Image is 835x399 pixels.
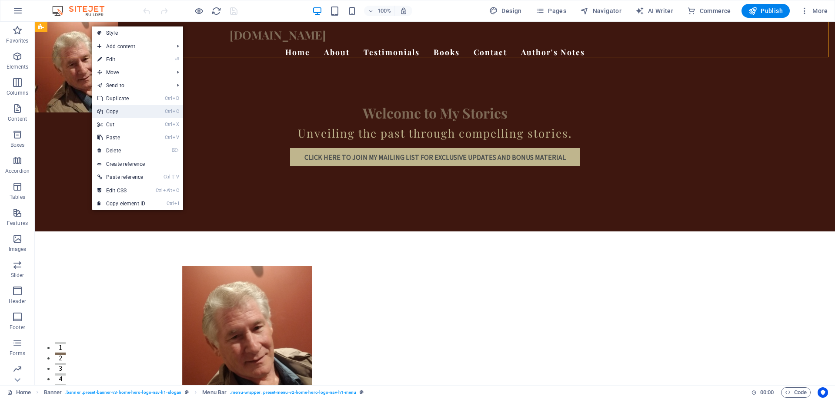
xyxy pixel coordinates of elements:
[23,23,96,30] div: Domain: [DOMAIN_NAME]
[185,390,189,395] i: This element is a customizable preset
[87,50,94,57] img: tab_keywords_by_traffic_grey.svg
[173,96,179,101] i: D
[10,350,25,357] p: Forms
[230,387,356,398] span: . menu-wrapper .preset-menu-v2-home-hero-logo-nav-h1-menu
[781,387,811,398] button: Code
[165,96,172,101] i: Ctrl
[50,6,115,16] img: Editor Logo
[400,7,407,15] i: On resize automatically adjust zoom level to fit chosen device.
[684,4,735,18] button: Commerce
[818,387,828,398] button: Usercentrics
[92,105,150,118] a: CtrlCCopy
[748,7,783,15] span: Publish
[211,6,221,16] i: Reload page
[532,4,570,18] button: Pages
[486,4,525,18] button: Design
[760,387,774,398] span: 00 00
[536,7,566,15] span: Pages
[489,7,522,15] span: Design
[165,135,172,140] i: Ctrl
[785,387,807,398] span: Code
[164,174,170,180] i: Ctrl
[741,4,790,18] button: Publish
[577,4,625,18] button: Navigator
[7,63,29,70] p: Elements
[687,7,731,15] span: Commerce
[24,14,43,21] div: v 4.0.25
[173,122,179,127] i: X
[202,387,227,398] span: Click to select. Double-click to edit
[172,148,179,153] i: ⌦
[10,324,25,331] p: Footer
[92,184,150,197] a: CtrlAltCEdit CSS
[174,201,179,206] i: I
[20,362,31,364] button: 5
[96,51,147,57] div: Keywords by Traffic
[194,6,204,16] button: Click here to leave preview mode and continue editing
[65,387,181,398] span: . banner .preset-banner-v3-home-hero-logo-nav-h1-slogan
[6,37,28,44] p: Favorites
[377,6,391,16] h6: 100%
[173,109,179,114] i: C
[14,14,21,21] img: logo_orange.svg
[766,389,768,396] span: :
[7,220,28,227] p: Features
[33,51,78,57] div: Domain Overview
[10,142,25,148] p: Boxes
[175,56,179,62] i: ⏎
[797,4,831,18] button: More
[92,197,150,210] a: CtrlICopy element ID
[632,4,677,18] button: AI Writer
[11,272,24,279] p: Slider
[44,387,364,398] nav: breadcrumb
[92,66,170,79] span: Move
[92,144,150,157] a: ⌦Delete
[156,188,163,193] i: Ctrl
[5,168,30,175] p: Accordion
[173,135,179,140] i: V
[23,50,30,57] img: tab_domain_overview_orange.svg
[92,118,150,131] a: CtrlXCut
[14,23,21,30] img: website_grey.svg
[92,26,183,40] a: Style
[165,122,172,127] i: Ctrl
[800,7,828,15] span: More
[173,188,179,193] i: C
[35,22,835,385] iframe: To enrich screen reader interactions, please activate Accessibility in Grammarly extension settings
[92,158,183,171] a: Create reference
[10,194,25,201] p: Tables
[92,131,150,144] a: CtrlVPaste
[92,79,170,92] a: Send to
[8,115,27,122] p: Content
[9,246,27,253] p: Images
[211,6,221,16] button: reload
[163,188,172,193] i: Alt
[92,53,150,66] a: ⏎Edit
[7,387,31,398] a: Click to cancel selection. Double-click to open Pages
[92,40,170,53] span: Add content
[635,7,673,15] span: AI Writer
[360,390,364,395] i: This element is a customizable preset
[7,89,28,96] p: Columns
[751,387,774,398] h6: Session time
[165,109,172,114] i: Ctrl
[486,4,525,18] div: Design (Ctrl+Alt+Y)
[580,7,621,15] span: Navigator
[92,92,150,105] a: CtrlDDuplicate
[167,201,174,206] i: Ctrl
[364,6,395,16] button: 100%
[176,174,179,180] i: V
[171,174,175,180] i: ⇧
[44,387,62,398] span: Click to select. Double-click to edit
[92,171,150,184] a: Ctrl⇧VPaste reference
[9,298,26,305] p: Header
